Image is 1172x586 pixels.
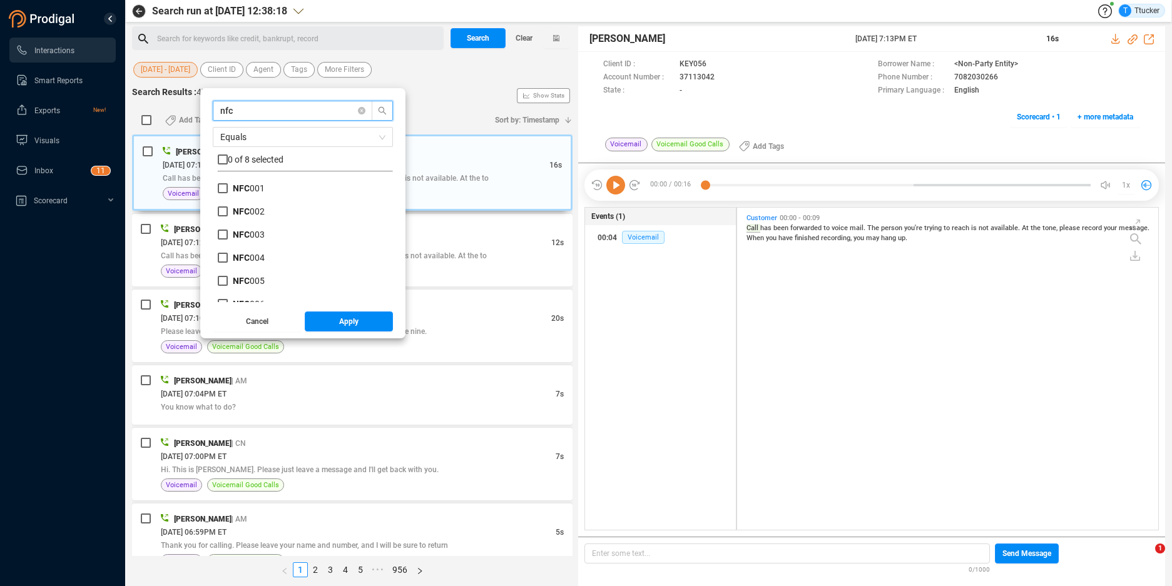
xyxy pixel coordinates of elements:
[93,98,106,123] span: New!
[412,562,428,577] li: Next Page
[954,71,998,84] span: 7082030266
[293,562,308,577] li: 1
[161,314,227,323] span: [DATE] 07:10PM ET
[232,376,247,385] span: | AM
[551,238,564,247] span: 12s
[132,365,573,425] div: [PERSON_NAME]| AM[DATE] 07:04PM ET7sYou know what to do?
[101,166,105,179] p: 1
[954,58,1018,71] span: <Non-Party Entity>
[651,138,730,151] span: Voicemail Good Calls
[168,188,199,200] span: Voicemail
[1002,543,1051,563] span: Send Message
[855,33,1031,44] span: [DATE] 7:13PM ET
[585,225,736,250] button: 00:04Voicemail
[517,88,570,103] button: Show Stats
[358,107,365,114] span: close-circle
[878,58,948,71] span: Borrower Name :
[878,84,948,98] span: Primary Language :
[133,62,198,78] button: [DATE] - [DATE]
[166,479,197,491] span: Voicemail
[213,311,302,331] button: Cancel
[339,563,352,577] a: 4
[368,562,388,577] span: •••
[233,276,250,286] b: NFC
[1104,224,1119,232] span: your
[166,555,197,567] span: Voicemail
[731,136,792,156] button: Add Tags
[233,230,265,240] span: 003
[228,154,283,164] span: 0 of 8 selected
[166,265,197,277] span: Voicemail
[778,234,795,242] span: have
[1155,543,1165,553] span: 1
[132,428,573,500] div: [PERSON_NAME]| CN[DATE] 07:00PM ET7sHi. This is [PERSON_NAME]. Please just leave a message and I'...
[487,110,573,130] button: Sort by: Timestamp
[16,38,106,63] a: Interactions
[388,562,412,577] li: 956
[208,62,236,78] span: Client ID
[161,541,448,550] span: Thank you for calling. Please leave your name and number, and I will be sure to return
[605,138,648,151] span: Voicemail
[166,341,197,353] span: Voicemail
[878,71,948,84] span: Phone Number :
[212,479,279,491] span: Voicemail Good Calls
[233,183,265,193] span: 001
[16,68,106,93] a: Smart Reports
[1119,224,1149,232] span: message.
[641,176,705,194] span: 00:00 / 00:16
[233,253,265,263] span: 004
[339,311,359,331] span: Apply
[979,224,991,232] span: not
[233,206,250,216] b: NFC
[212,555,279,567] span: Voicemail Good Calls
[218,182,393,302] div: grid
[1123,4,1128,17] span: T
[766,234,778,242] span: you
[354,563,367,577] a: 5
[161,251,487,260] span: Call has been forwarded to voice mail. The person you're trying to reach is not available. At the to
[132,214,573,286] div: [PERSON_NAME]| CN[DATE] 07:12PM ET12sCall has been forwarded to voice mail. The person you're try...
[898,234,907,242] span: up.
[34,196,68,205] span: Scorecard
[325,62,364,78] span: More Filters
[1129,543,1159,573] iframe: Intercom live chat
[158,110,218,130] button: Add Tags
[174,515,232,523] span: [PERSON_NAME]
[1031,224,1042,232] span: the
[467,28,489,48] span: Search
[163,174,489,183] span: Call has been forwarded to voice mail. The person you're trying to reach is not available. At the to
[603,58,673,71] span: Client ID :
[246,311,268,331] span: Cancel
[591,211,625,222] span: Events (1)
[952,224,971,232] span: reach
[212,341,279,353] span: Voicemail Good Calls
[598,228,617,248] div: 00:04
[1118,176,1135,194] button: 1x
[353,562,368,577] li: 5
[549,161,562,169] span: 16s
[161,528,227,537] span: [DATE] 06:59PM ET
[881,234,898,242] span: hang
[372,106,392,115] span: search
[220,128,385,146] span: Equals
[680,58,706,71] span: KEY056
[904,224,924,232] span: you're
[161,327,427,336] span: Please leave your message for four zero one four nine two four seven nine nine.
[34,166,53,175] span: Inbox
[233,299,265,309] span: 006
[944,224,952,232] span: to
[174,225,232,234] span: [PERSON_NAME]
[317,62,372,78] button: More Filters
[220,104,353,118] input: Search Client ID
[622,231,665,244] span: Voicemail
[132,134,573,211] div: [PERSON_NAME]| CN[DATE] 07:13PM ET16sCall has been forwarded to voice mail. The person you're try...
[823,224,832,232] span: to
[747,224,760,233] span: Call
[324,563,337,577] a: 3
[995,543,1059,563] button: Send Message
[533,21,564,171] span: Show Stats
[556,452,564,461] span: 7s
[232,515,247,523] span: | AM
[743,211,1158,528] div: grid
[291,62,307,78] span: Tags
